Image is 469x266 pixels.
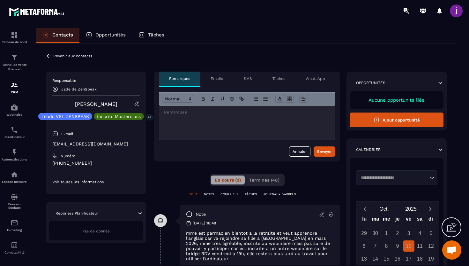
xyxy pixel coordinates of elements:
[11,241,18,249] img: accountant
[61,131,73,137] p: E-mail
[2,113,27,116] p: Webinaire
[2,76,27,99] a: formationformationCRM
[2,237,27,259] a: accountantaccountantComptabilité
[220,192,238,197] p: COURRIELS
[75,101,117,107] a: [PERSON_NAME]
[289,146,310,157] button: Annuler
[370,253,381,264] div: 14
[356,147,381,152] p: Calendrier
[2,90,27,94] p: CRM
[370,215,381,226] div: ma
[414,228,426,239] div: 4
[381,215,392,226] div: me
[52,32,73,38] p: Contacts
[371,203,398,215] button: Open months overlay
[2,40,27,44] p: Tableau de bord
[97,114,141,119] p: Inscrits Masterclass
[381,240,392,252] div: 8
[442,240,461,260] div: Ouvrir le chat
[263,192,296,197] p: JOURNAUX D'APPELS
[403,215,414,226] div: ve
[306,76,325,81] p: WhatsApp
[414,253,426,264] div: 18
[2,251,27,254] p: Comptabilité
[211,76,223,81] p: Emails
[359,228,370,239] div: 29
[79,28,132,43] a: Opportunités
[196,211,206,217] p: note
[2,121,27,144] a: schedulerschedulerPlanificateur
[245,192,257,197] p: TÂCHES
[41,114,89,119] p: Leads VSL ZENSPEAK
[204,192,214,197] p: NOTES
[2,158,27,161] p: Automatisations
[61,153,75,159] p: Numéro
[36,28,79,43] a: Contacts
[53,54,92,58] p: Revenir aux contacts
[356,80,385,85] p: Opportunités
[61,87,97,91] p: Jade de ZenSpeak
[359,240,370,252] div: 6
[370,228,381,239] div: 30
[2,166,27,188] a: automationsautomationsEspace membre
[381,228,392,239] div: 1
[52,78,140,83] p: Responsable
[11,31,18,39] img: formation
[148,32,164,38] p: Tâches
[2,214,27,237] a: emailemailE-mailing
[392,228,403,239] div: 2
[11,104,18,111] img: automations
[2,144,27,166] a: automationsautomationsAutomatisations
[356,170,437,185] div: Search for option
[215,177,241,183] span: En cours (2)
[11,126,18,134] img: scheduler
[272,76,285,81] p: Tâches
[370,240,381,252] div: 7
[317,148,332,155] div: Envoyer
[56,211,98,216] p: Réponses Planificateur
[2,135,27,139] p: Planificateur
[82,229,110,233] span: Pas de donnée
[145,114,154,121] p: +2
[381,253,392,264] div: 15
[403,240,414,252] div: 10
[2,188,27,214] a: social-networksocial-networkRéseaux Sociaux
[359,253,370,264] div: 13
[2,63,27,72] p: Tunnel de vente Site web
[392,253,403,264] div: 16
[2,202,27,209] p: Réseaux Sociaux
[132,28,171,43] a: Tâches
[11,53,18,61] img: formation
[169,76,190,81] p: Remarques
[414,240,426,252] div: 11
[425,215,436,226] div: di
[398,203,424,215] button: Open years overlay
[245,176,283,184] button: Terminés (48)
[356,97,437,103] p: Aucune opportunité liée
[403,228,414,239] div: 3
[95,32,126,38] p: Opportunités
[11,171,18,178] img: automations
[359,215,370,226] div: lu
[52,141,140,147] p: [EMAIL_ADDRESS][DOMAIN_NAME]
[244,76,252,81] p: SMS
[359,175,428,181] input: Search for option
[403,253,414,264] div: 17
[186,231,334,261] p: mme est parmacien bientot a la retraite et veut apprendre l'anglais car va rejoindre sa fille a [...
[249,177,279,183] span: Terminés (48)
[52,179,140,184] p: Voir toutes les informations
[426,240,437,252] div: 12
[11,81,18,89] img: formation
[424,205,436,213] button: Next month
[426,228,437,239] div: 5
[350,113,443,127] button: Ajout opportunité
[2,49,27,76] a: formationformationTunnel de vente Site web
[193,221,216,226] p: [DATE] 18:48
[2,228,27,232] p: E-mailing
[211,176,245,184] button: En cours (2)
[52,160,140,166] p: [PHONE_NUMBER]
[11,148,18,156] img: automations
[189,192,197,197] p: TOUT
[2,180,27,184] p: Espace membre
[2,26,27,49] a: formationformationTableau de bord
